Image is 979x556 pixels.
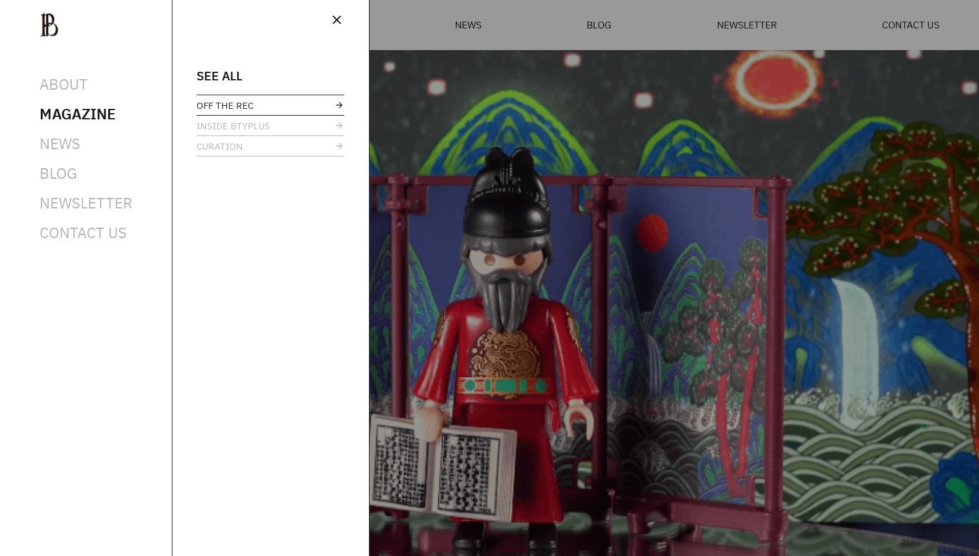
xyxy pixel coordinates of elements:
[40,193,132,213] a: NEWSLETTER
[40,163,77,183] a: BLOG
[40,134,80,153] a: NEWS
[40,104,116,124] span: MAGAZINE
[40,74,88,94] a: ABOUT
[197,71,242,80] span: SEE ALL
[40,223,127,242] a: CONTACT US
[197,136,344,156] a: CURATION
[40,12,59,37] img: ba379d5522eb3.png
[329,12,344,27] span: close
[197,101,253,110] span: OFF THE REC
[197,121,270,130] span: INSIDE BTYPLUS
[197,142,243,151] span: CURATION
[197,116,344,135] a: INSIDE BTYPLUS
[197,95,344,115] a: OFF THE REC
